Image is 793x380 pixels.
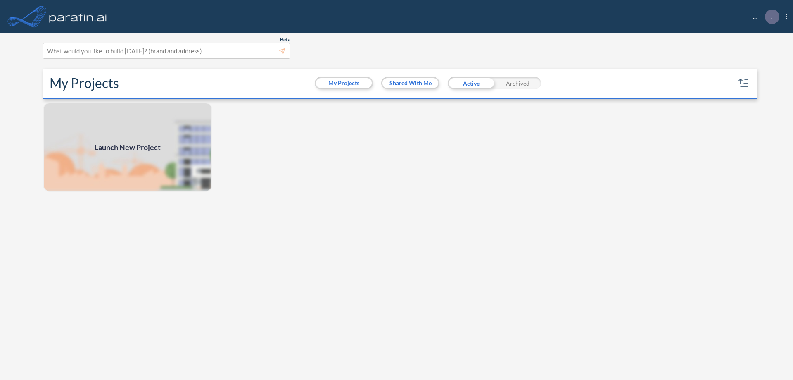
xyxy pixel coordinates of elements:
[50,75,119,91] h2: My Projects
[741,10,787,24] div: ...
[43,103,212,192] a: Launch New Project
[771,13,773,20] p: .
[316,78,372,88] button: My Projects
[280,36,290,43] span: Beta
[448,77,494,89] div: Active
[382,78,438,88] button: Shared With Me
[494,77,541,89] div: Archived
[95,142,161,153] span: Launch New Project
[737,76,750,90] button: sort
[47,8,109,25] img: logo
[43,103,212,192] img: add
